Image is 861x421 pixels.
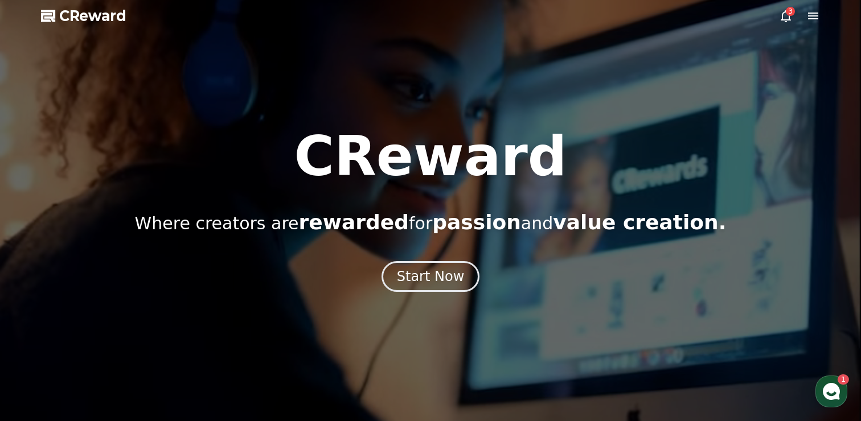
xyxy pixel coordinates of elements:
[95,344,128,353] span: Messages
[116,326,120,335] span: 1
[41,7,126,25] a: CReward
[553,210,726,234] span: value creation.
[397,267,465,286] div: Start Now
[3,327,75,355] a: Home
[382,273,480,283] a: Start Now
[786,7,795,16] div: 3
[432,210,521,234] span: passion
[779,9,793,23] a: 3
[135,211,727,234] p: Where creators are for and
[299,210,409,234] span: rewarded
[59,7,126,25] span: CReward
[169,344,196,353] span: Settings
[29,344,49,353] span: Home
[75,327,147,355] a: 1Messages
[147,327,219,355] a: Settings
[382,261,480,292] button: Start Now
[294,129,567,184] h1: CReward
